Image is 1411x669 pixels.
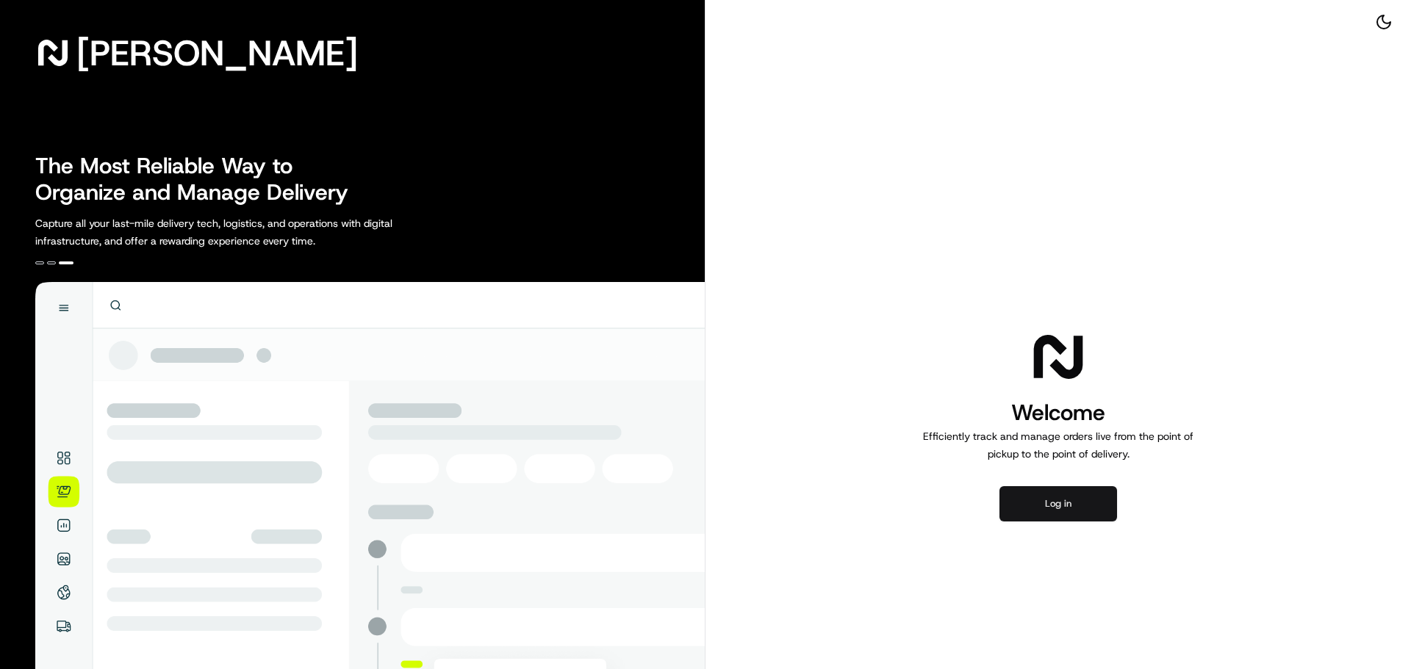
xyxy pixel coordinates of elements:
[917,427,1199,463] p: Efficiently track and manage orders live from the point of pickup to the point of delivery.
[35,153,365,206] h2: The Most Reliable Way to Organize and Manage Delivery
[999,486,1117,521] button: Log in
[35,214,459,250] p: Capture all your last-mile delivery tech, logistics, and operations with digital infrastructure, ...
[76,38,358,68] span: [PERSON_NAME]
[917,398,1199,427] h1: Welcome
